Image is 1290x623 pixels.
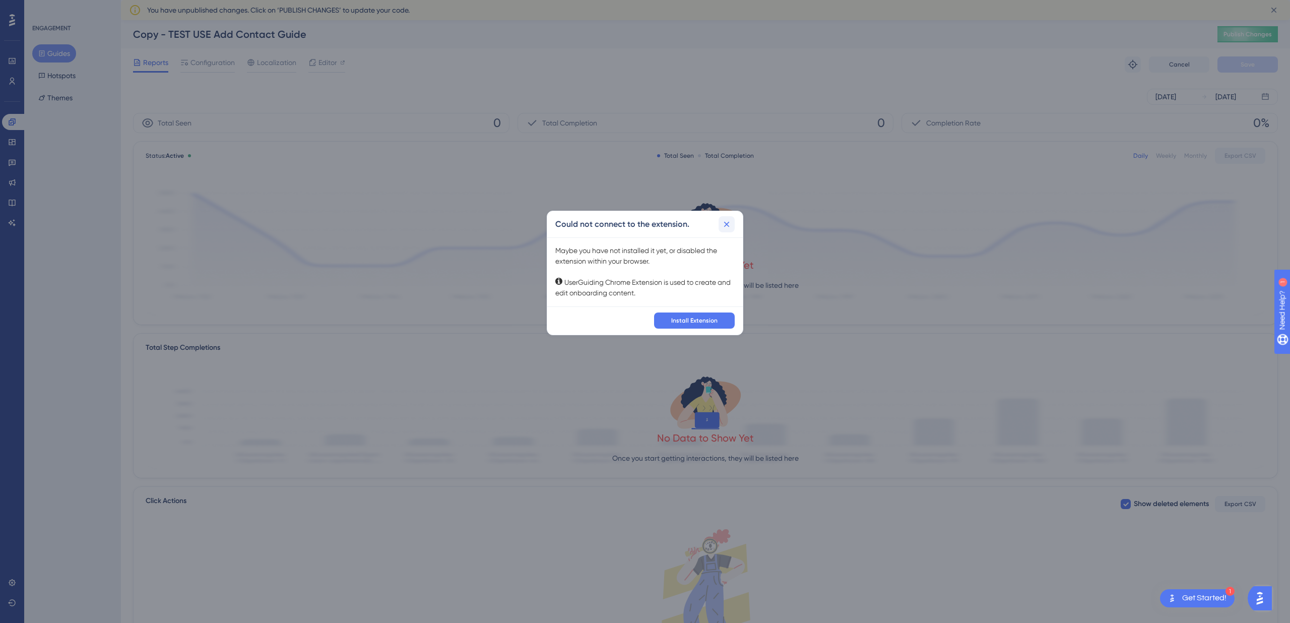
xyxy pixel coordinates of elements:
[1182,593,1227,604] div: Get Started!
[555,218,689,230] h2: Could not connect to the extension.
[70,5,73,13] div: 1
[24,3,63,15] span: Need Help?
[1225,587,1235,596] div: 1
[671,317,718,325] span: Install Extension
[1166,592,1178,604] img: launcher-image-alternative-text
[555,245,735,298] div: Maybe you have not installed it yet, or disabled the extension within your browser. UserGuiding C...
[1248,583,1278,613] iframe: UserGuiding AI Assistant Launcher
[1160,589,1235,607] div: Open Get Started! checklist, remaining modules: 1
